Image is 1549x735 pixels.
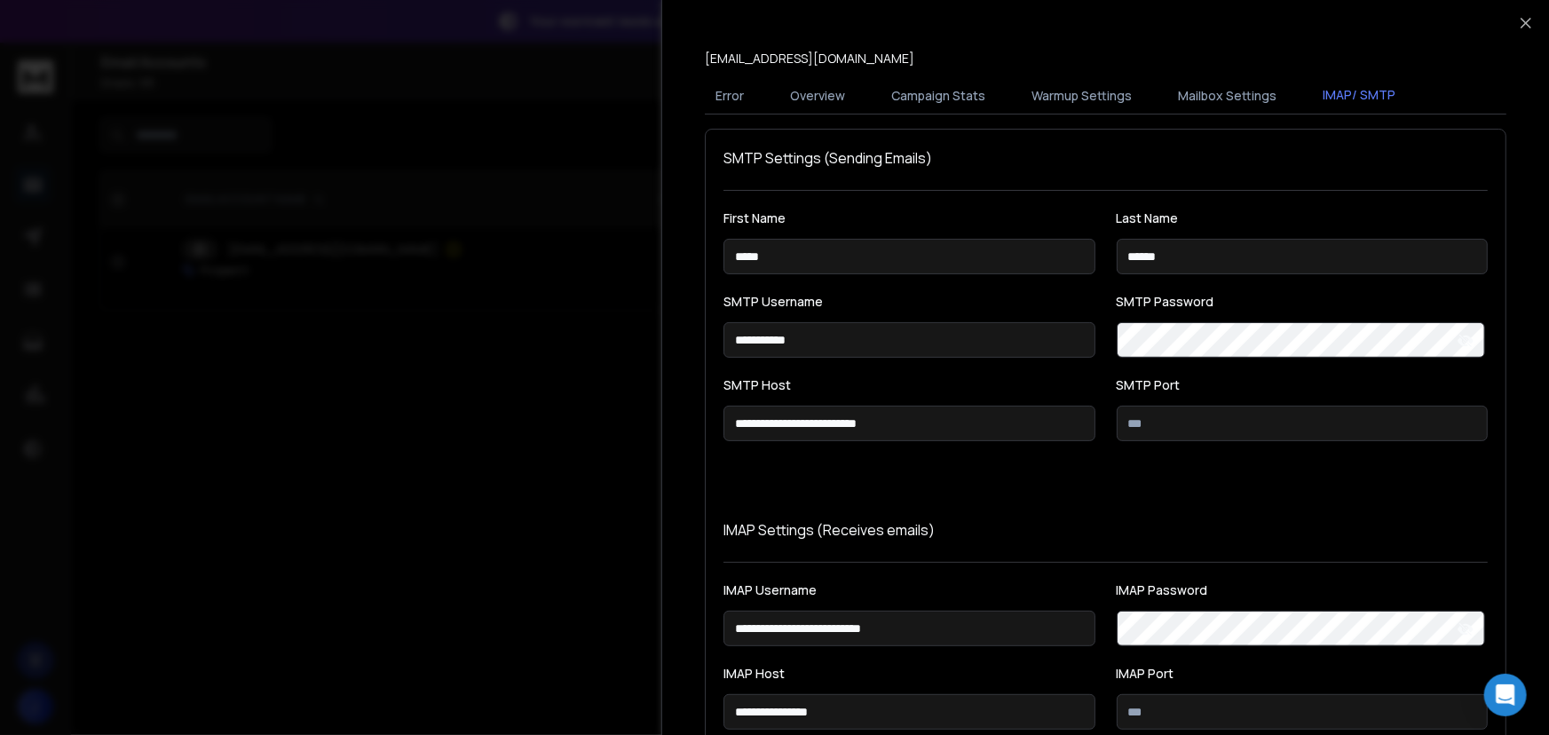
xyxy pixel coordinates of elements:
button: IMAP/ SMTP [1312,75,1406,116]
button: Warmup Settings [1021,76,1142,115]
p: [EMAIL_ADDRESS][DOMAIN_NAME] [705,50,914,67]
button: Overview [779,76,856,115]
button: Campaign Stats [881,76,996,115]
div: Open Intercom Messenger [1484,674,1527,716]
label: Last Name [1117,212,1489,225]
label: First Name [723,212,1095,225]
label: IMAP Password [1117,584,1489,597]
h1: SMTP Settings (Sending Emails) [723,147,1488,169]
button: Mailbox Settings [1167,76,1287,115]
label: IMAP Host [723,668,1095,680]
label: IMAP Port [1117,668,1489,680]
p: IMAP Settings (Receives emails) [723,519,1488,541]
button: Error [705,76,755,115]
label: SMTP Host [723,379,1095,391]
label: SMTP Port [1117,379,1489,391]
label: SMTP Username [723,296,1095,308]
label: IMAP Username [723,584,1095,597]
label: SMTP Password [1117,296,1489,308]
